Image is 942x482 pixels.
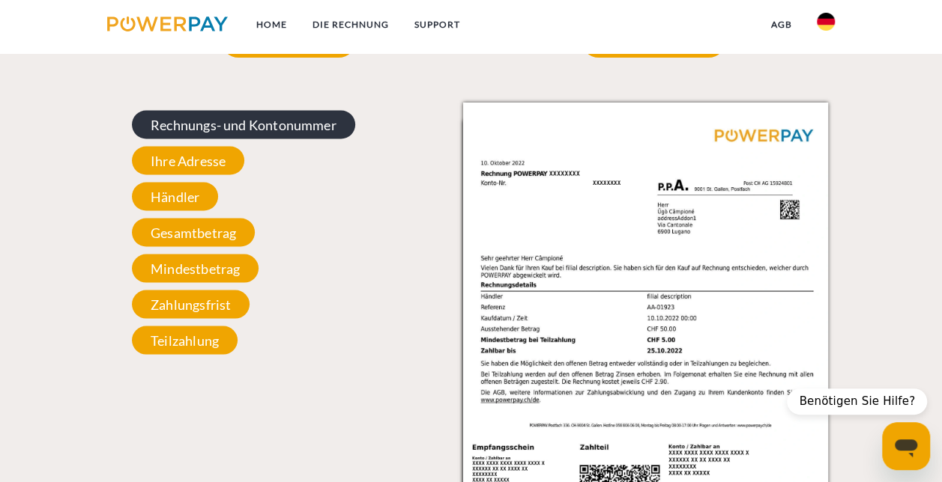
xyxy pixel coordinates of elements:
[300,11,402,38] a: DIE RECHNUNG
[882,422,930,470] iframe: Schaltfläche zum Öffnen des Messaging-Fensters; Konversation läuft
[132,146,244,174] span: Ihre Adresse
[402,11,473,38] a: SUPPORT
[107,16,228,31] img: logo-powerpay.svg
[132,290,250,318] span: Zahlungsfrist
[817,13,835,31] img: de
[244,11,300,38] a: Home
[132,326,238,354] span: Teilzahlung
[758,11,804,38] a: agb
[132,254,259,282] span: Mindestbetrag
[787,388,927,415] div: Benötigen Sie Hilfe?
[132,218,255,246] span: Gesamtbetrag
[132,182,218,210] span: Händler
[132,110,355,138] span: Rechnungs- und Kontonummer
